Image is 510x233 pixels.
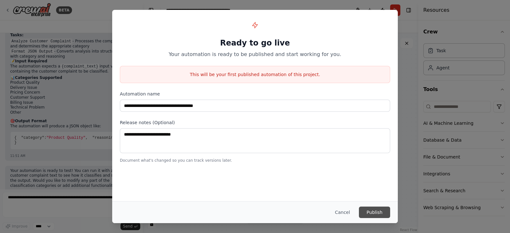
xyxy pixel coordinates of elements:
[120,119,390,126] label: Release notes (Optional)
[120,71,390,78] p: This will be your first published automation of this project.
[330,207,355,218] button: Cancel
[359,207,390,218] button: Publish
[120,158,390,163] p: Document what's changed so you can track versions later.
[120,38,390,48] h1: Ready to go live
[120,51,390,58] p: Your automation is ready to be published and start working for you.
[120,91,390,97] label: Automation name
